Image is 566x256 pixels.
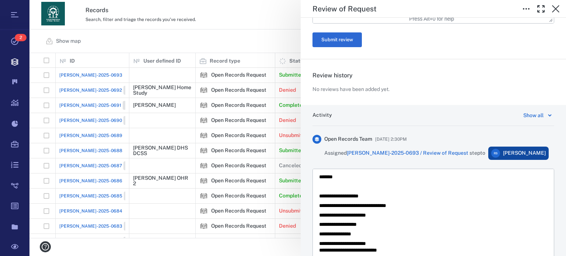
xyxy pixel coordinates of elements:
p: No reviews have been added yet. [312,86,389,93]
button: Submit review [312,32,362,47]
button: Toggle Fullscreen [534,1,548,16]
h6: Activity [312,112,332,119]
div: R S [491,149,500,158]
a: [PERSON_NAME]-2025-0693 / Review of Request [347,150,468,156]
h6: Review history [312,71,554,80]
div: Show all [523,111,544,120]
div: Press Alt+0 for help [393,16,471,22]
span: Open Records Team [324,136,372,143]
span: [DATE] 2:30PM [375,135,407,144]
button: Close [548,1,563,16]
span: Assigned step to [324,150,485,157]
span: [PERSON_NAME] [503,150,546,157]
span: 2 [15,34,27,41]
h5: Review of Request [312,4,377,14]
span: Help [17,5,32,12]
div: Press the Up and Down arrow keys to resize the editor. [549,15,553,22]
button: Toggle to Edit Boxes [519,1,534,16]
